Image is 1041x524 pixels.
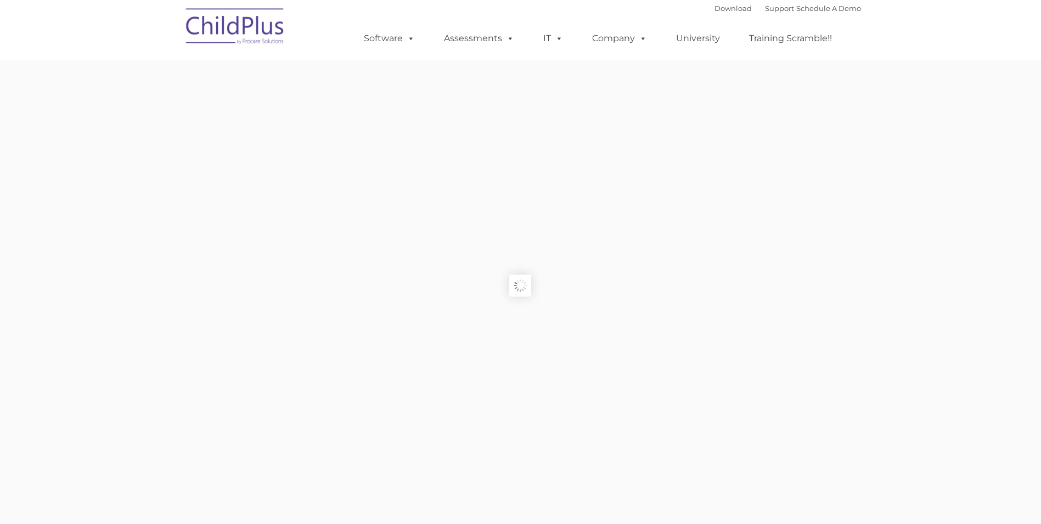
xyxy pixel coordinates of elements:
[796,4,861,13] a: Schedule A Demo
[738,27,843,49] a: Training Scramble!!
[353,27,426,49] a: Software
[665,27,731,49] a: University
[581,27,658,49] a: Company
[714,4,752,13] a: Download
[532,27,574,49] a: IT
[181,1,290,55] img: ChildPlus by Procare Solutions
[765,4,794,13] a: Support
[714,4,861,13] font: |
[433,27,525,49] a: Assessments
